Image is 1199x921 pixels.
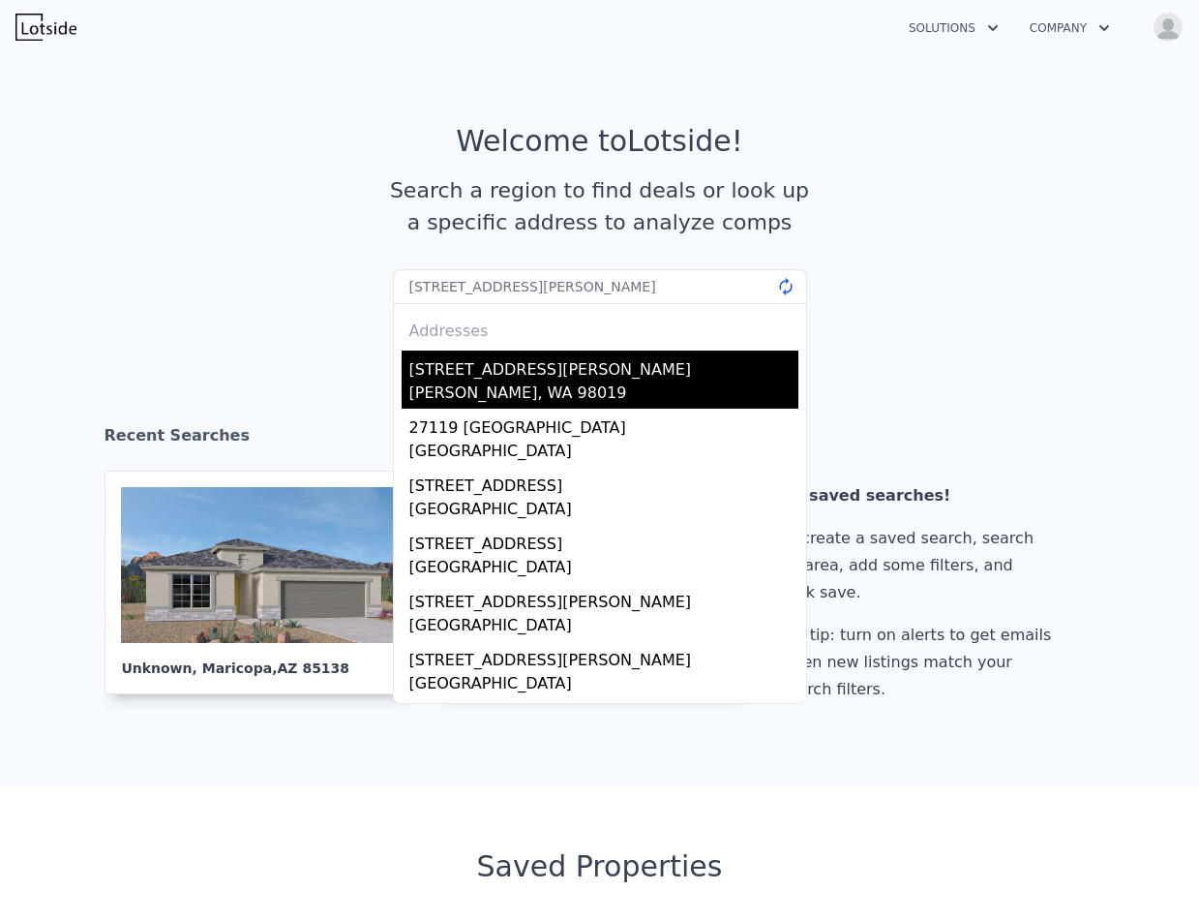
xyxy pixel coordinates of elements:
div: [GEOGRAPHIC_DATA] [409,614,798,641]
input: Search an address or region... [393,269,807,304]
img: avatar [1153,12,1184,43]
div: To create a saved search, search an area, add some filters, and click save. [780,525,1059,606]
div: [STREET_ADDRESS][PERSON_NAME] [409,641,798,672]
button: Company [1014,11,1125,46]
div: Unknown , Maricopa [121,643,398,678]
div: Pro tip: turn on alerts to get emails when new listings match your search filters. [780,622,1059,703]
div: [STREET_ADDRESS] [409,699,798,730]
div: [STREET_ADDRESS][PERSON_NAME] [409,351,798,382]
a: Unknown, Maricopa,AZ 85138 [105,471,430,694]
button: Solutions [893,11,1014,46]
div: [STREET_ADDRESS] [409,525,798,556]
img: Lotside [15,14,76,41]
div: [STREET_ADDRESS][PERSON_NAME] [409,583,798,614]
div: [GEOGRAPHIC_DATA] [409,672,798,699]
div: [STREET_ADDRESS] [409,467,798,498]
div: Welcome to Lotside ! [456,124,743,159]
div: [GEOGRAPHIC_DATA] [409,498,798,525]
div: [GEOGRAPHIC_DATA] [409,556,798,583]
div: 27119 [GEOGRAPHIC_DATA] [409,409,798,440]
div: Recent Searches [105,409,1095,471]
div: Saved Properties [105,849,1095,884]
div: No saved searches! [780,482,1059,509]
div: [PERSON_NAME], WA 98019 [409,382,798,409]
div: Addresses [402,304,798,351]
span: , AZ 85138 [272,660,349,676]
div: [GEOGRAPHIC_DATA] [409,440,798,467]
div: Search a region to find deals or look up a specific address to analyze comps [383,174,817,238]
